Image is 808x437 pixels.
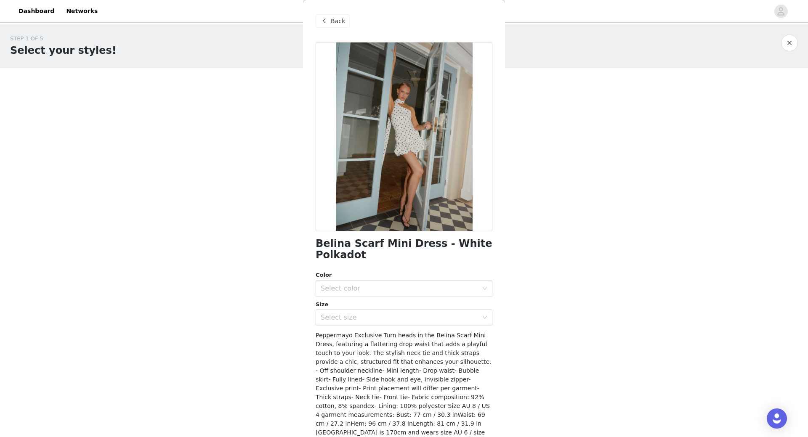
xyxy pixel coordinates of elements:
div: Open Intercom Messenger [767,408,787,429]
span: Back [331,17,345,26]
h1: Select your styles! [10,43,117,58]
a: Dashboard [13,2,59,21]
div: Select size [321,313,478,322]
h1: Belina Scarf Mini Dress - White Polkadot [316,238,492,261]
i: icon: down [482,315,487,321]
div: Select color [321,284,478,293]
i: icon: down [482,286,487,292]
div: avatar [777,5,785,18]
a: Networks [61,2,103,21]
div: STEP 1 OF 5 [10,34,117,43]
div: Size [316,300,492,309]
div: Color [316,271,492,279]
